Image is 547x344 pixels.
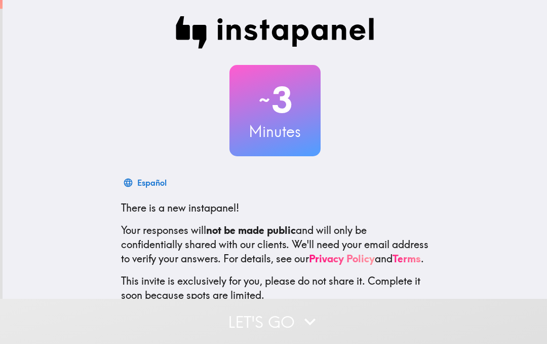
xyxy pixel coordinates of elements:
span: ~ [257,85,271,115]
span: There is a new instapanel! [121,201,239,214]
a: Privacy Policy [309,252,375,265]
a: Terms [393,252,421,265]
div: Español [137,176,167,190]
h3: Minutes [229,121,321,142]
p: This invite is exclusively for you, please do not share it. Complete it soon because spots are li... [121,274,429,302]
h2: 3 [229,79,321,121]
b: not be made public [206,224,296,236]
p: Your responses will and will only be confidentially shared with our clients. We'll need your emai... [121,223,429,266]
button: Español [121,173,171,193]
img: Instapanel [176,16,374,49]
